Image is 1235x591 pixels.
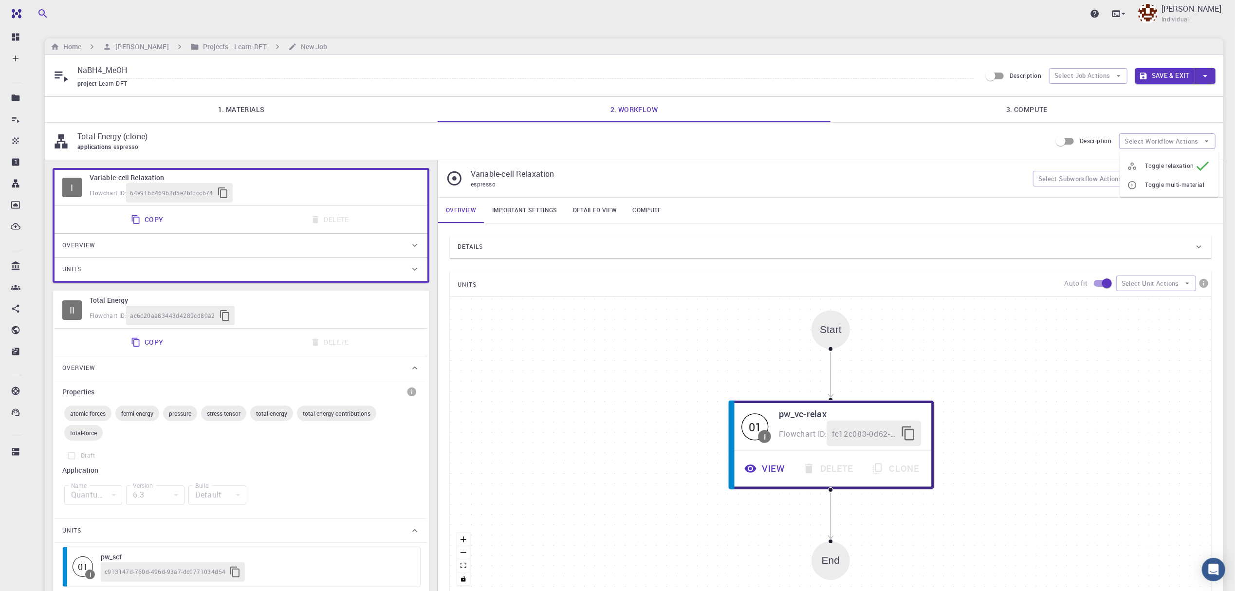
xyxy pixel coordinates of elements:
h6: Variable-cell Relaxation [90,172,420,183]
span: atomic-forces [64,409,111,417]
div: Overview [55,356,427,380]
span: Idle [62,300,82,320]
h6: Projects - Learn-DFT [199,41,267,52]
div: 01Ipw_vc-relaxFlowchart ID:fc12c083-0d62-48f6-b3fd-0edfe692f091ViewDeleteClone [728,400,934,490]
div: I [764,432,766,440]
h6: Total Energy [90,295,420,306]
span: espresso [471,180,496,188]
h6: New Job [297,41,328,52]
a: Compute [625,198,669,223]
div: Overview [55,234,427,257]
h6: pw_scf [101,552,410,562]
label: Build [195,481,209,490]
h6: Application [62,465,248,476]
span: Idle [741,413,768,440]
div: Details [450,235,1212,259]
div: Units [55,258,427,281]
a: Overview [438,198,484,223]
img: Thanh Son [1138,4,1158,23]
h6: pw_vc-relax [779,406,922,421]
span: Toggle relaxation [1145,161,1194,171]
span: fc12c083-0d62-48f6-b3fd-0edfe692f091 [832,427,895,440]
span: espresso [113,143,142,150]
h6: [PERSON_NAME] [111,41,168,52]
span: Overview [62,360,95,376]
button: Copy [125,210,171,229]
span: Details [458,239,483,255]
span: total-force [64,429,103,437]
a: Detailed view [565,198,625,223]
span: c913147d-760d-496d-93a7-dc0771034d54 [105,567,225,577]
button: Select Job Actions [1049,68,1127,84]
button: zoom in [457,533,470,546]
div: 01 [73,556,93,577]
p: Variable-cell Relaxation [471,168,1025,180]
span: Description [1010,72,1041,79]
a: 2. Workflow [438,97,830,122]
div: Units [55,519,427,542]
span: project [77,79,99,87]
span: stress-tensor [201,409,246,417]
button: info [404,384,420,400]
div: II [62,300,82,320]
div: Start [811,311,850,349]
span: fermi-energy [115,409,159,417]
label: Name [71,481,87,490]
span: Draft [81,451,95,461]
span: Overview [62,238,95,253]
p: Auto fit [1065,278,1088,288]
span: Idle [73,556,93,577]
button: View [737,456,794,481]
button: Copy [125,332,171,352]
div: Open Intercom Messenger [1202,558,1225,581]
button: Select Unit Actions [1116,276,1196,291]
span: total-energy-contributions [297,409,376,417]
div: 01 [741,413,768,440]
nav: breadcrumb [49,41,329,52]
p: Total Energy (clone) [77,130,1044,142]
div: Start [820,324,842,335]
h6: Properties [62,387,94,397]
button: toggle interactivity [457,573,470,586]
button: fit view [457,559,470,573]
div: I [90,572,91,577]
div: Default [188,485,246,505]
img: logo [8,9,21,18]
span: Individual [1161,15,1189,24]
button: Select Subworkflow Actions [1033,171,1140,186]
span: 64e91bb469b3d5e2bfbccb74 [130,188,213,198]
span: Toggle multi-material [1145,180,1211,190]
button: Select Workflow Actions [1119,133,1216,149]
span: Flowchart ID: [779,428,827,438]
span: applications [77,143,113,150]
button: info [1196,276,1212,291]
a: 1. Materials [45,97,438,122]
span: UNITS [458,277,477,293]
span: Units [62,523,81,538]
div: Quantum Espresso [64,485,122,505]
span: Idle [62,178,82,197]
label: Version [133,481,153,490]
div: End [822,555,840,567]
span: Flowchart ID: [90,189,126,197]
button: zoom out [457,546,470,559]
span: ac6c20aa83443d4289cd80a2 [130,311,215,321]
span: Units [62,261,81,277]
span: Hỗ trợ [21,7,49,16]
div: I [62,178,82,197]
span: Description [1080,137,1111,145]
button: Save & Exit [1135,68,1195,84]
p: [PERSON_NAME] [1161,3,1221,15]
span: Learn-DFT [99,79,131,87]
a: Important settings [484,198,565,223]
div: 6.3 [126,485,184,505]
span: pressure [163,409,197,417]
span: Flowchart ID: [90,312,126,319]
a: 3. Compute [830,97,1223,122]
h6: Home [59,41,81,52]
div: End [811,541,850,580]
span: total-energy [250,409,293,417]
